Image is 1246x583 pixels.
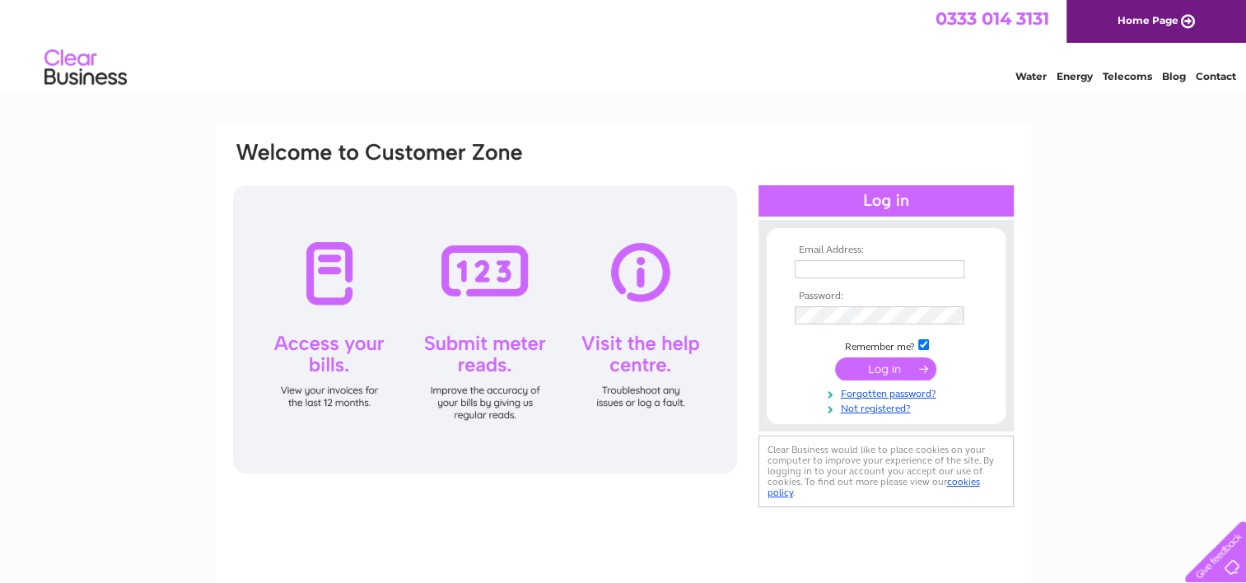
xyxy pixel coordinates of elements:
input: Submit [835,357,936,380]
div: Clear Business would like to place cookies on your computer to improve your experience of the sit... [758,436,1014,507]
a: Telecoms [1103,70,1152,82]
a: cookies policy [768,476,980,498]
a: Energy [1057,70,1093,82]
a: Forgotten password? [795,385,982,400]
a: 0333 014 3131 [936,8,1049,29]
a: Contact [1196,70,1236,82]
a: Blog [1162,70,1186,82]
td: Remember me? [791,337,982,353]
div: Clear Business is a trading name of Verastar Limited (registered in [GEOGRAPHIC_DATA] No. 3667643... [235,9,1013,80]
th: Email Address: [791,245,982,256]
img: logo.png [44,43,128,93]
a: Not registered? [795,399,982,415]
th: Password: [791,291,982,302]
a: Water [1015,70,1047,82]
